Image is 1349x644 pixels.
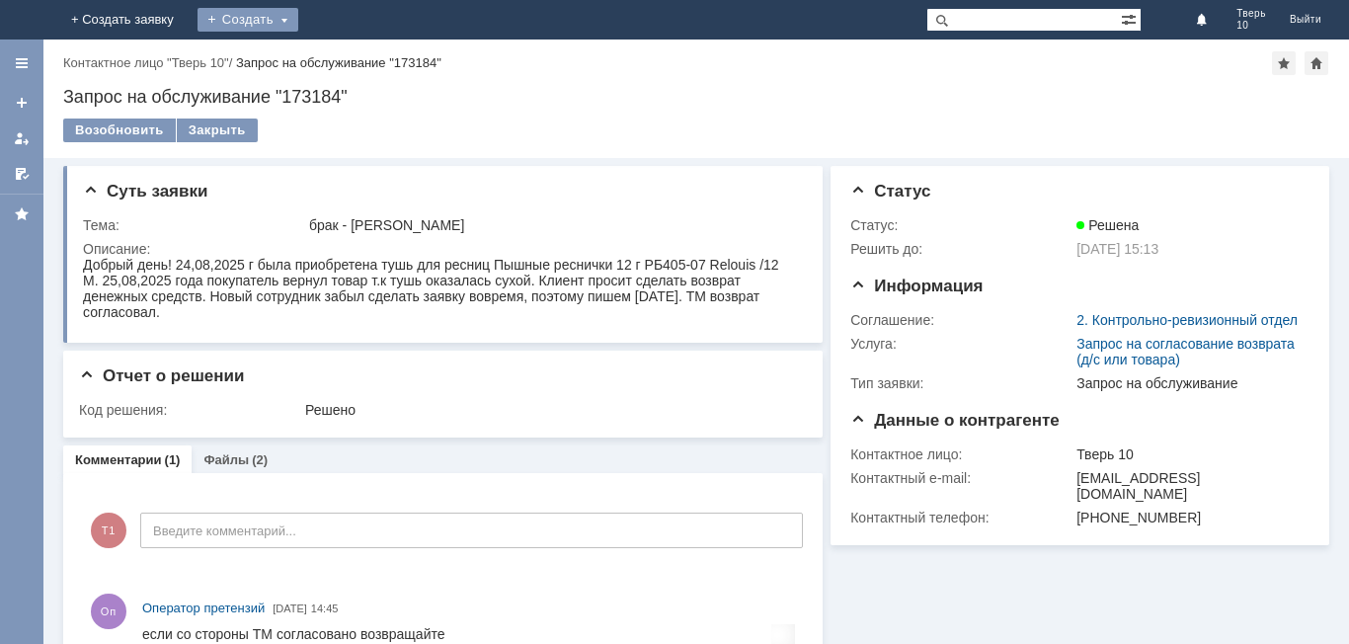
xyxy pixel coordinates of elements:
[1236,20,1266,32] span: 10
[850,241,1072,257] div: Решить до:
[1076,217,1139,233] span: Решена
[91,513,126,548] span: Т1
[1076,312,1298,328] a: 2. Контрольно-ревизионный отдел
[198,8,298,32] div: Создать
[83,241,800,257] div: Описание:
[850,375,1072,391] div: Тип заявки:
[1121,9,1141,28] span: Расширенный поиск
[6,87,38,119] a: Создать заявку
[63,87,1329,107] div: Запрос на обслуживание "173184"
[1236,8,1266,20] span: Тверь
[1076,375,1301,391] div: Запрос на обслуживание
[1076,510,1301,525] div: [PHONE_NUMBER]
[236,55,441,70] div: Запрос на обслуживание "173184"
[1305,51,1328,75] div: Сделать домашней страницей
[1076,446,1301,462] div: Тверь 10
[1076,241,1158,257] span: [DATE] 15:13
[305,402,796,418] div: Решено
[63,55,236,70] div: /
[850,217,1072,233] div: Статус:
[850,336,1072,352] div: Услуга:
[165,452,181,467] div: (1)
[79,402,301,418] div: Код решения:
[850,510,1072,525] div: Контактный телефон:
[1076,336,1295,367] a: Запрос на согласование возврата (д/с или товара)
[75,452,162,467] a: Комментарии
[273,603,307,614] span: [DATE]
[6,122,38,154] a: Мои заявки
[142,601,265,615] span: Оператор претензий
[1076,470,1301,502] div: [EMAIL_ADDRESS][DOMAIN_NAME]
[309,217,796,233] div: брак - [PERSON_NAME]
[83,182,207,201] span: Суть заявки
[850,470,1072,486] div: Контактный e-mail:
[311,603,339,614] span: 14:45
[850,277,983,295] span: Информация
[79,366,244,385] span: Отчет о решении
[1272,51,1296,75] div: Добавить в избранное
[252,452,268,467] div: (2)
[6,158,38,190] a: Мои согласования
[203,452,249,467] a: Файлы
[142,599,265,618] a: Оператор претензий
[83,217,305,233] div: Тема:
[850,411,1060,430] span: Данные о контрагенте
[850,182,930,201] span: Статус
[850,446,1072,462] div: Контактное лицо:
[850,312,1072,328] div: Соглашение:
[63,55,229,70] a: Контактное лицо "Тверь 10"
